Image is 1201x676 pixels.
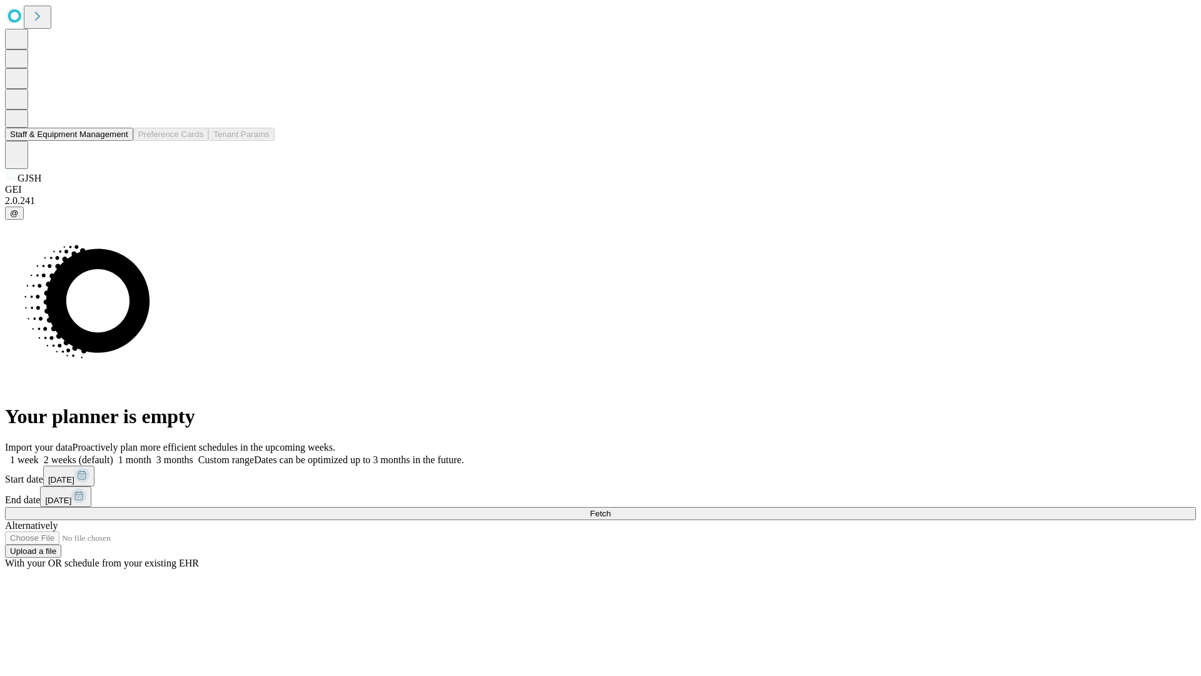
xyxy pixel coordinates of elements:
span: Import your data [5,442,73,453]
button: @ [5,207,24,220]
button: Preference Cards [133,128,208,141]
button: Upload a file [5,545,61,558]
div: Start date [5,466,1196,486]
div: 2.0.241 [5,195,1196,207]
button: Staff & Equipment Management [5,128,133,141]
span: 1 month [118,454,151,465]
span: Fetch [590,509,611,518]
span: Proactively plan more efficient schedules in the upcoming weeks. [73,442,335,453]
button: [DATE] [40,486,91,507]
button: [DATE] [43,466,94,486]
div: GEI [5,184,1196,195]
span: 3 months [156,454,193,465]
button: Fetch [5,507,1196,520]
span: @ [10,208,19,218]
span: Custom range [198,454,254,465]
span: GJSH [18,173,41,183]
span: With your OR schedule from your existing EHR [5,558,199,568]
div: End date [5,486,1196,507]
span: 2 weeks (default) [44,454,113,465]
button: Tenant Params [208,128,275,141]
span: [DATE] [45,496,71,505]
span: 1 week [10,454,39,465]
span: Dates can be optimized up to 3 months in the future. [254,454,464,465]
span: [DATE] [48,475,74,484]
h1: Your planner is empty [5,405,1196,428]
span: Alternatively [5,520,58,531]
